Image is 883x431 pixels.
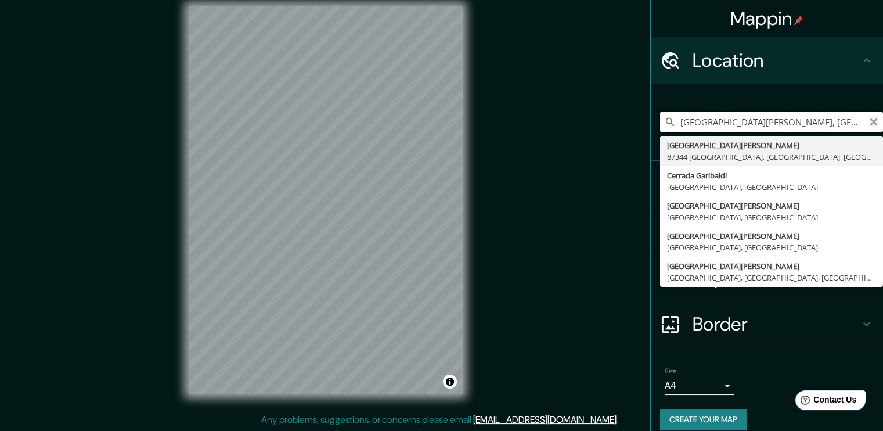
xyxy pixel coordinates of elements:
[667,181,876,193] div: [GEOGRAPHIC_DATA], [GEOGRAPHIC_DATA]
[651,208,883,254] div: Style
[667,151,876,163] div: 87344 [GEOGRAPHIC_DATA], [GEOGRAPHIC_DATA], [GEOGRAPHIC_DATA]
[651,254,883,301] div: Layout
[660,409,747,430] button: Create your map
[620,413,622,427] div: .
[667,211,876,223] div: [GEOGRAPHIC_DATA], [GEOGRAPHIC_DATA]
[869,116,878,127] button: Clear
[693,49,860,72] h4: Location
[780,386,870,418] iframe: Help widget launcher
[667,260,876,272] div: [GEOGRAPHIC_DATA][PERSON_NAME]
[651,37,883,84] div: Location
[667,230,876,242] div: [GEOGRAPHIC_DATA][PERSON_NAME]
[667,242,876,253] div: [GEOGRAPHIC_DATA], [GEOGRAPHIC_DATA]
[660,112,883,132] input: Pick your city or area
[665,376,734,395] div: A4
[693,266,860,289] h4: Layout
[473,414,617,426] a: [EMAIL_ADDRESS][DOMAIN_NAME]
[730,7,804,30] h4: Mappin
[667,200,876,211] div: [GEOGRAPHIC_DATA][PERSON_NAME]
[667,170,876,181] div: Cerrada Garibaldi
[618,413,620,427] div: .
[443,375,457,389] button: Toggle attribution
[667,139,876,151] div: [GEOGRAPHIC_DATA][PERSON_NAME]
[651,161,883,208] div: Pins
[794,16,803,25] img: pin-icon.png
[651,301,883,347] div: Border
[693,313,860,336] h4: Border
[261,413,618,427] p: Any problems, suggestions, or concerns please email .
[667,272,876,283] div: [GEOGRAPHIC_DATA], [GEOGRAPHIC_DATA], [GEOGRAPHIC_DATA]
[665,367,677,376] label: Size
[189,6,463,394] canvas: Map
